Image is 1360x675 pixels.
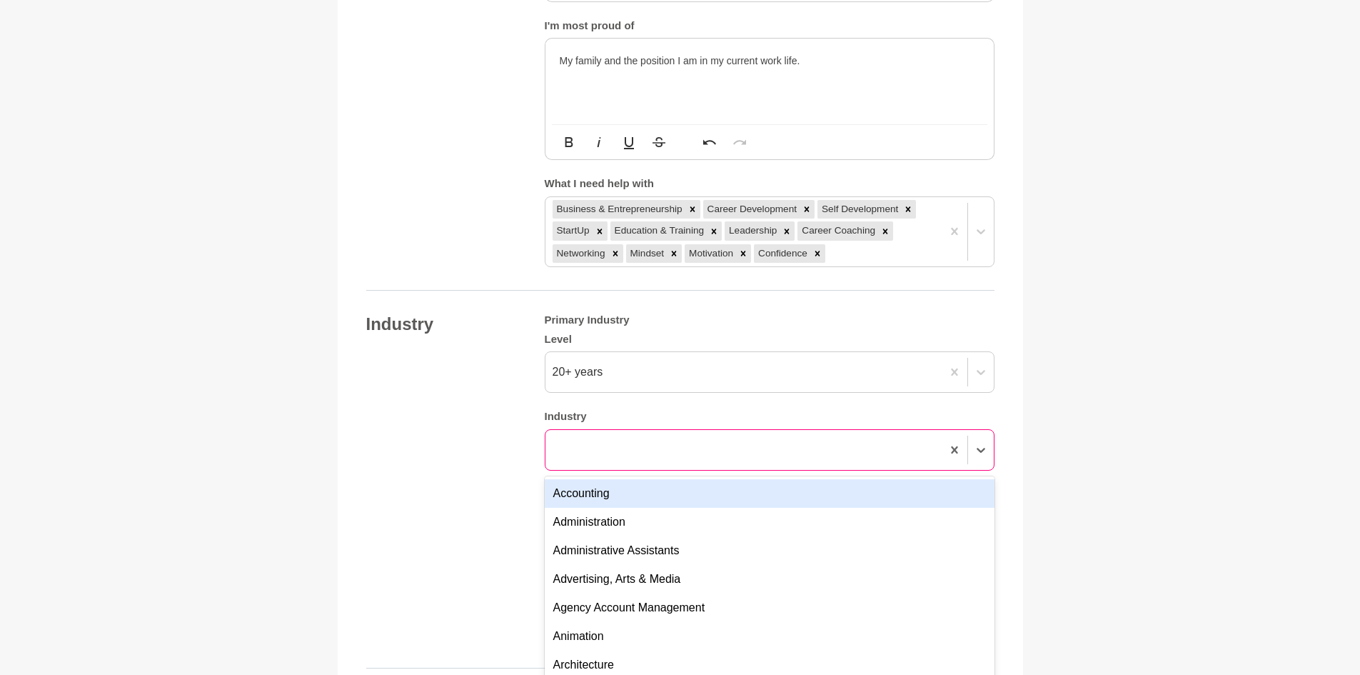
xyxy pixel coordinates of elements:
[626,244,667,263] div: Mindset
[645,128,673,156] button: Strikethrough (Ctrl+S)
[545,314,994,327] h5: Primary Industry
[545,536,994,565] div: Administrative Assistants
[545,508,994,536] div: Administration
[545,622,994,651] div: Animation
[545,565,994,594] div: Advertising, Arts & Media
[685,244,735,263] div: Motivation
[366,314,516,335] h4: Industry
[610,221,706,240] div: Education & Training
[545,177,994,191] h5: What I need help with
[585,128,613,156] button: Italic (Ctrl+I)
[696,128,723,156] button: Undo (Ctrl+Z)
[703,200,799,219] div: Career Development
[817,200,900,219] div: Self Development
[754,244,810,263] div: Confidence
[553,221,592,240] div: StartUp
[726,128,753,156] button: Redo (Ctrl+Shift+Z)
[555,128,583,156] button: Bold (Ctrl+B)
[545,479,994,508] div: Accounting
[725,221,779,240] div: Leadership
[545,410,994,424] h5: Industry
[545,19,994,33] h5: I'm most proud of
[553,364,603,381] div: 20+ years
[797,221,877,240] div: Career Coaching
[560,53,979,69] p: My family and the position I am in my current work life.
[545,333,994,346] h5: Level
[553,244,608,263] div: Networking
[553,200,685,219] div: Business & Entrepreneurship
[545,594,994,622] div: Agency Account Management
